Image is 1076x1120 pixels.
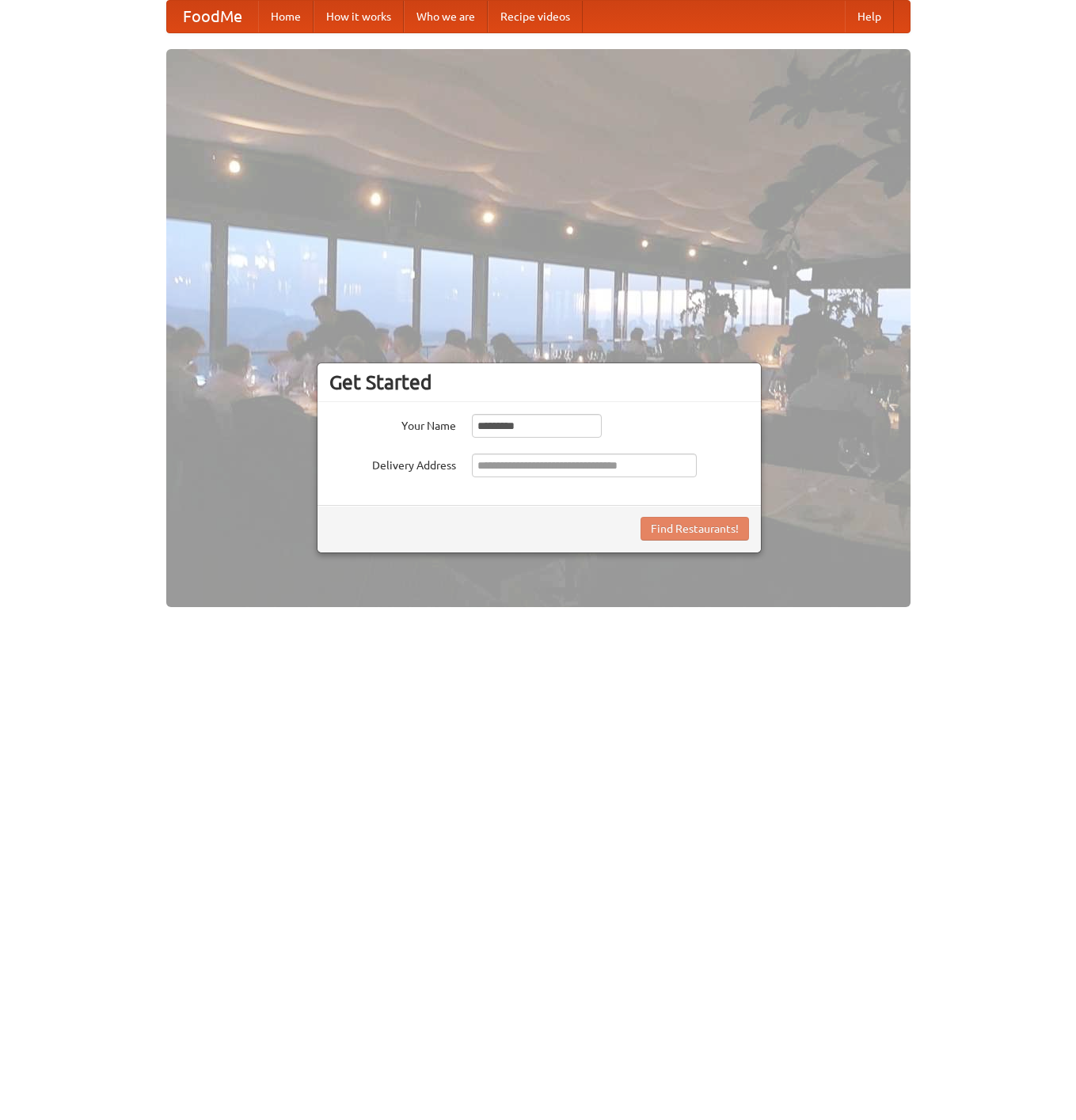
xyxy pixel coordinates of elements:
[329,454,456,473] label: Delivery Address
[314,1,404,32] a: How it works
[258,1,314,32] a: Home
[404,1,488,32] a: Who we are
[329,370,749,394] h3: Get Started
[167,1,258,32] a: FoodMe
[641,517,749,541] button: Find Restaurants!
[488,1,583,32] a: Recipe videos
[845,1,894,32] a: Help
[329,414,456,434] label: Your Name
